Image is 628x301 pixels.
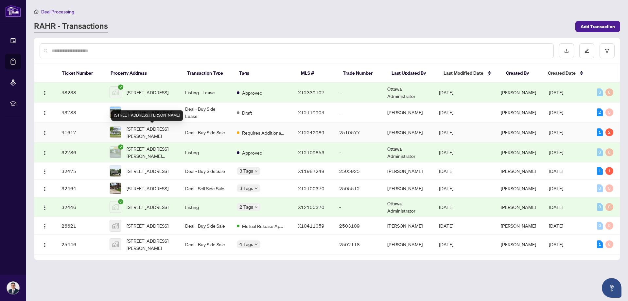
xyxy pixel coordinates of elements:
td: Deal - Buy Side Sale [180,162,232,180]
td: 25446 [56,235,104,254]
span: [PERSON_NAME] [501,168,536,174]
span: down [254,169,258,173]
span: [STREET_ADDRESS] [127,222,168,229]
div: 0 [597,148,603,156]
button: edit [579,43,594,58]
img: Logo [42,169,47,174]
span: check-circle [118,144,123,150]
td: Deal - Buy Side Lease [180,103,232,122]
td: 2510577 [334,122,382,142]
img: thumbnail-img [110,147,121,158]
img: thumbnail-img [110,87,121,98]
button: Logo [40,127,50,138]
div: 1 [597,240,603,248]
img: Logo [42,224,47,229]
span: [STREET_ADDRESS] [127,167,168,175]
span: [DATE] [439,223,453,229]
td: [PERSON_NAME] [382,122,434,142]
span: [PERSON_NAME] [501,89,536,95]
span: X12109853 [298,149,324,155]
th: MLS # [296,64,338,83]
span: D-[STREET_ADDRESS] [127,109,173,116]
div: 0 [605,203,613,211]
td: - [334,103,382,122]
button: Logo [40,87,50,98]
td: 32786 [56,142,104,162]
span: Last Modified Date [444,69,483,77]
button: Logo [40,239,50,250]
td: Deal - Buy Side Sale [180,217,232,235]
td: [PERSON_NAME] [382,180,434,197]
td: Deal - Buy Side Sale [180,235,232,254]
button: download [559,43,574,58]
span: down [254,205,258,209]
img: logo [5,5,21,17]
td: [PERSON_NAME] [382,103,434,122]
span: [DATE] [549,149,563,155]
td: [PERSON_NAME] [382,235,434,254]
th: Trade Number [338,64,386,83]
span: edit [584,48,589,53]
td: 2502118 [334,235,382,254]
td: 32475 [56,162,104,180]
td: - [334,197,382,217]
span: Add Transaction [581,21,615,32]
th: Transaction Type [182,64,234,83]
span: Deal Processing [41,9,74,15]
span: [STREET_ADDRESS] [127,203,168,211]
div: 2 [605,128,613,136]
img: thumbnail-img [110,165,121,177]
span: [DATE] [549,185,563,191]
a: RAHR - Transactions [34,21,108,32]
div: 0 [605,184,613,192]
th: Last Modified Date [438,64,501,83]
div: 1 [605,167,613,175]
td: 43783 [56,103,104,122]
span: [DATE] [439,241,453,247]
span: [DATE] [439,185,453,191]
div: 0 [605,148,613,156]
span: down [254,243,258,246]
th: Ticket Number [57,64,105,83]
img: thumbnail-img [110,201,121,213]
span: [PERSON_NAME] [501,149,536,155]
td: 2503109 [334,217,382,235]
div: 0 [605,240,613,248]
button: Open asap [602,278,621,298]
td: 32464 [56,180,104,197]
span: [STREET_ADDRESS][PERSON_NAME] [127,237,175,252]
img: Logo [42,150,47,156]
span: [DATE] [439,129,453,135]
th: Last Updated By [386,64,438,83]
div: [STREET_ADDRESS][PERSON_NAME] [111,110,183,121]
span: X12100370 [298,204,324,210]
span: Draft [242,109,252,116]
span: Created Date [548,69,576,77]
span: 4 Tags [239,240,253,248]
div: 0 [605,222,613,230]
span: [DATE] [549,204,563,210]
button: Logo [40,166,50,176]
span: check-circle [118,85,123,90]
span: 3 Tags [239,184,253,192]
span: Approved [242,89,262,96]
span: [DATE] [439,89,453,95]
span: [DATE] [549,129,563,135]
img: Logo [42,110,47,116]
span: [DATE] [549,223,563,229]
td: - [334,83,382,103]
img: thumbnail-img [110,220,121,231]
span: [DATE] [439,204,453,210]
span: [PERSON_NAME] [501,223,536,229]
span: [DATE] [549,89,563,95]
button: Logo [40,107,50,118]
span: download [564,48,569,53]
span: X12119904 [298,109,324,115]
td: [PERSON_NAME] [382,217,434,235]
span: [STREET_ADDRESS] [127,89,168,96]
span: X12100370 [298,185,324,191]
span: X12242989 [298,129,324,135]
td: Listing - Lease [180,83,232,103]
span: [STREET_ADDRESS][PERSON_NAME][PERSON_NAME] [127,145,175,160]
th: Created Date [543,64,591,83]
